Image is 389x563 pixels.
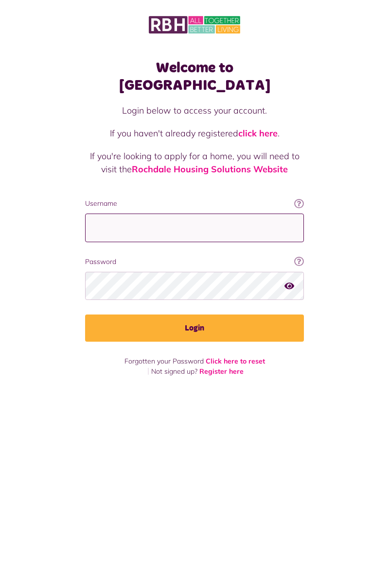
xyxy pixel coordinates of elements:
label: Username [85,199,304,209]
img: MyRBH [149,15,240,35]
button: Login [85,315,304,342]
a: Rochdale Housing Solutions Website [132,164,288,175]
p: If you haven't already registered . [85,127,304,140]
a: click here [238,128,278,139]
p: Login below to access your account. [85,104,304,117]
p: If you're looking to apply for a home, you will need to visit the [85,149,304,176]
label: Password [85,257,304,267]
span: Not signed up? [151,367,197,376]
span: Forgotten your Password [124,357,204,365]
a: Click here to reset [206,357,265,365]
a: Register here [199,367,244,376]
h1: Welcome to [GEOGRAPHIC_DATA] [85,59,304,94]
